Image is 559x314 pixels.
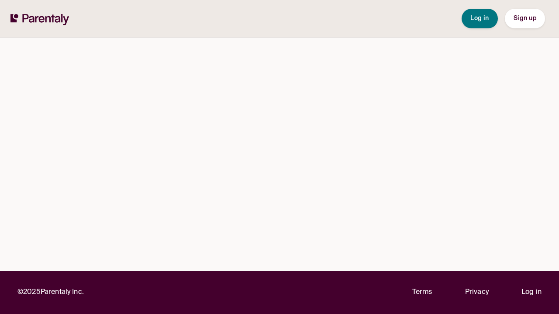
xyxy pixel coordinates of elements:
[412,287,432,298] a: Terms
[505,9,545,28] button: Sign up
[465,287,489,298] a: Privacy
[462,9,498,28] button: Log in
[521,287,542,298] a: Log in
[514,15,536,21] span: Sign up
[17,287,84,298] p: © 2025 Parentaly Inc.
[470,15,489,21] span: Log in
